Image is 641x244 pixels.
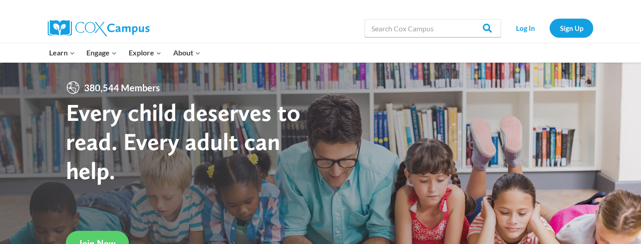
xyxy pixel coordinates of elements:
span: About [173,47,200,59]
strong: Every child deserves to read. Every adult can help. [66,98,300,184]
span: Engage [86,47,117,59]
img: Cox Campus [48,20,150,36]
a: Sign Up [550,19,593,37]
span: Learn [49,47,75,59]
nav: Secondary Navigation [506,19,593,37]
a: Log In [506,19,545,37]
nav: Primary Navigation [43,43,206,62]
span: Explore [129,47,161,59]
span: 380,544 Members [80,80,164,95]
input: Search Cox Campus [365,19,501,37]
